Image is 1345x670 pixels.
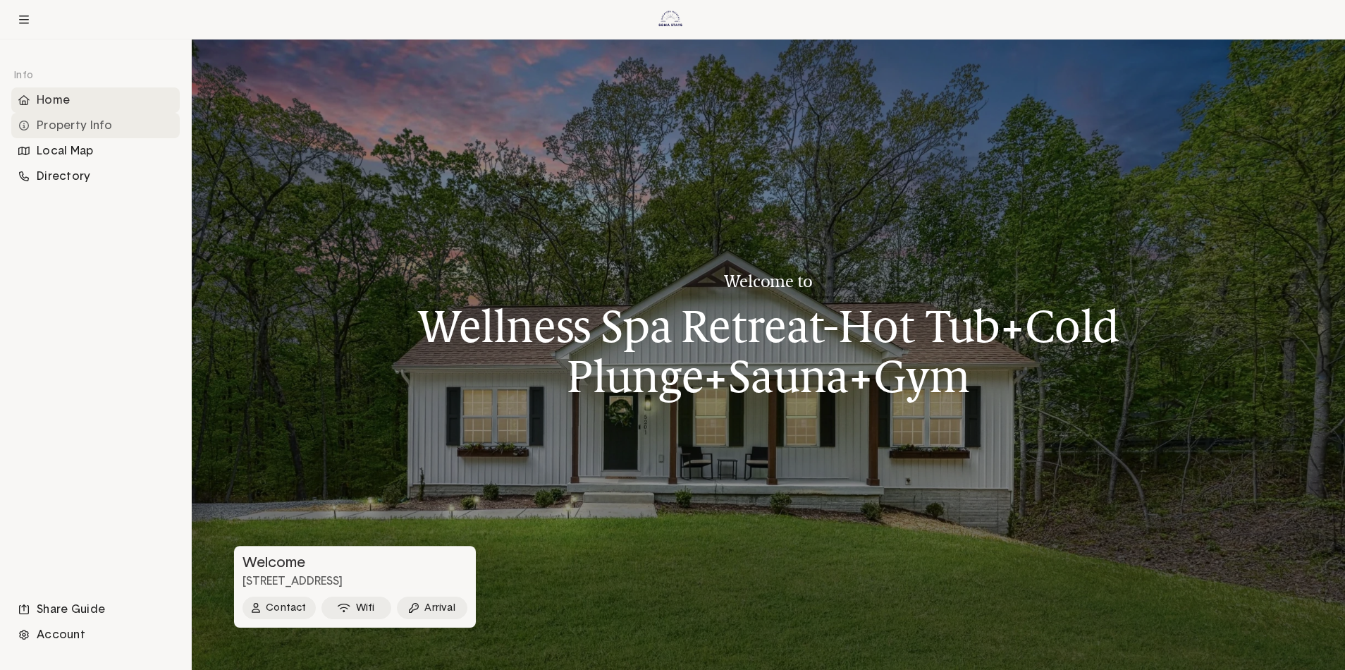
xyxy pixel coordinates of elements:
[11,622,180,647] div: Account
[321,597,392,619] button: Wifi
[11,597,180,622] div: Share Guide
[11,597,180,622] li: Navigation item
[11,622,180,647] li: Navigation item
[11,113,180,138] li: Navigation item
[651,1,689,39] img: Logo
[11,113,180,138] div: Property Info
[11,87,180,113] li: Navigation item
[11,164,180,189] li: Navigation item
[11,87,180,113] div: Home
[416,302,1121,401] h1: Wellness Spa Retreat-Hot Tub+Cold Plunge+Sauna+Gym
[242,597,316,619] button: Contact
[11,138,180,164] li: Navigation item
[11,138,180,164] div: Local Map
[11,164,180,189] div: Directory
[234,574,476,589] p: [STREET_ADDRESS]
[397,597,467,619] button: Arrival
[416,272,1121,291] h3: Welcome to
[234,554,473,571] h3: Welcome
